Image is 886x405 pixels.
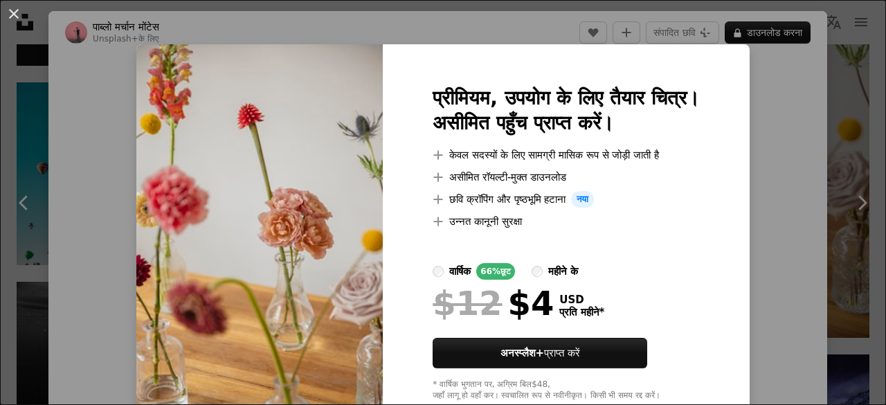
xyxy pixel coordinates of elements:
font: छवि क्रॉपिंग और पृष्ठभूमि हटाना [449,193,566,206]
font: 66% [480,267,500,276]
font: $48, [532,379,550,389]
font: नया [577,194,588,204]
font: असीमित पहुँच प्राप्त करें। [433,111,613,134]
font: प्रीमियम, उपयोग के लिए तैयार चित्र। [433,87,699,109]
input: महीने के [532,266,543,277]
font: जहाँ लागू हो वहाँ कर। स्वचालित रूप से नवीनीकृत। किसी भी समय रद्द करें। [433,390,660,400]
font: उन्नत कानूनी सुरक्षा [449,215,522,228]
font: छूट [500,267,511,276]
font: $4 [508,284,554,323]
font: असीमित रॉयल्टी-मुक्त डाउनलोड [449,171,566,183]
font: प्रति महीने [559,306,599,318]
font: महीने के [548,265,578,278]
input: वार्षिक66%छूट [433,266,444,277]
font: प्राप्त करें [544,347,580,359]
font: * वार्षिक भुगतान पर, अग्रिम बिल [433,379,532,389]
font: USD [559,294,584,306]
font: वार्षिक [449,265,471,278]
button: अनस्प्लैश+प्राप्त करें [433,338,647,368]
font: अनस्प्लैश+ [500,347,545,359]
font: $12 [433,284,502,323]
font: केवल सदस्यों के लिए सामग्री मासिक रूप से जोड़ी जाती है [449,149,659,161]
